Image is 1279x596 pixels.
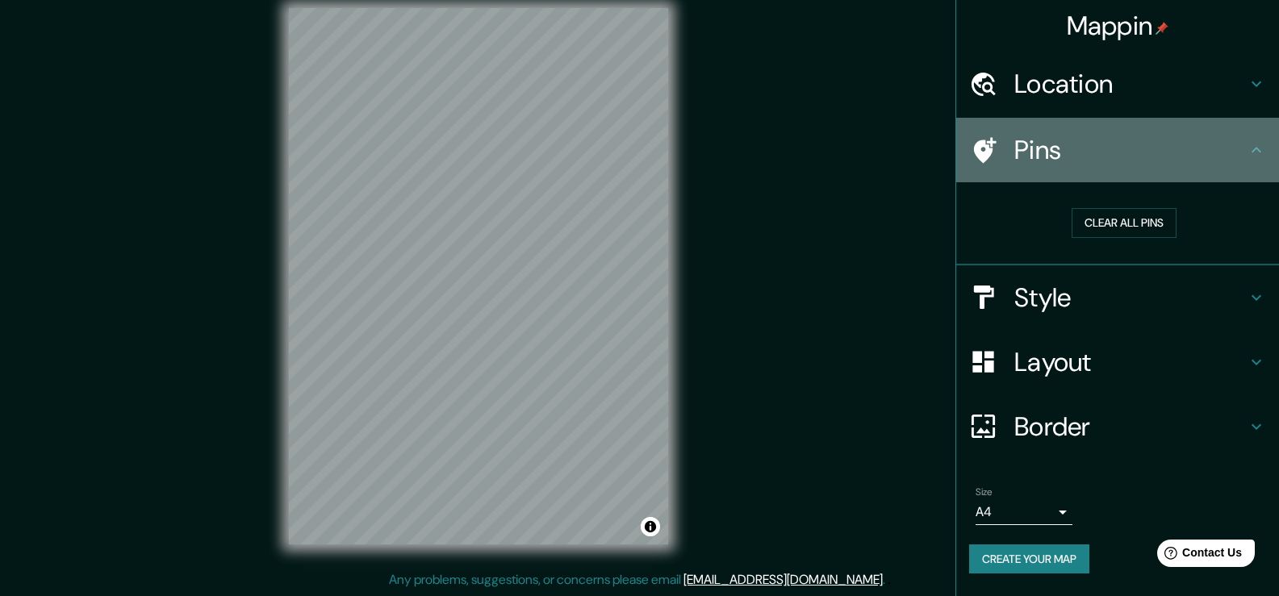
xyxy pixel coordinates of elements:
canvas: Map [289,8,668,544]
button: Clear all pins [1072,208,1177,238]
button: Toggle attribution [641,517,660,536]
h4: Location [1014,68,1247,100]
div: Pins [956,118,1279,182]
h4: Border [1014,411,1247,443]
h4: Layout [1014,346,1247,378]
div: . [885,570,888,590]
iframe: Help widget launcher [1135,533,1261,578]
div: A4 [976,499,1072,525]
h4: Pins [1014,134,1247,166]
div: Border [956,394,1279,459]
div: Layout [956,330,1279,394]
div: Location [956,52,1279,116]
img: pin-icon.png [1156,22,1168,35]
h4: Style [1014,281,1247,314]
a: [EMAIL_ADDRESS][DOMAIN_NAME] [683,571,883,588]
p: Any problems, suggestions, or concerns please email . [389,570,885,590]
button: Create your map [969,544,1089,574]
div: Style [956,265,1279,330]
div: . [888,570,891,590]
h4: Mappin [1067,10,1169,42]
label: Size [976,485,993,498]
